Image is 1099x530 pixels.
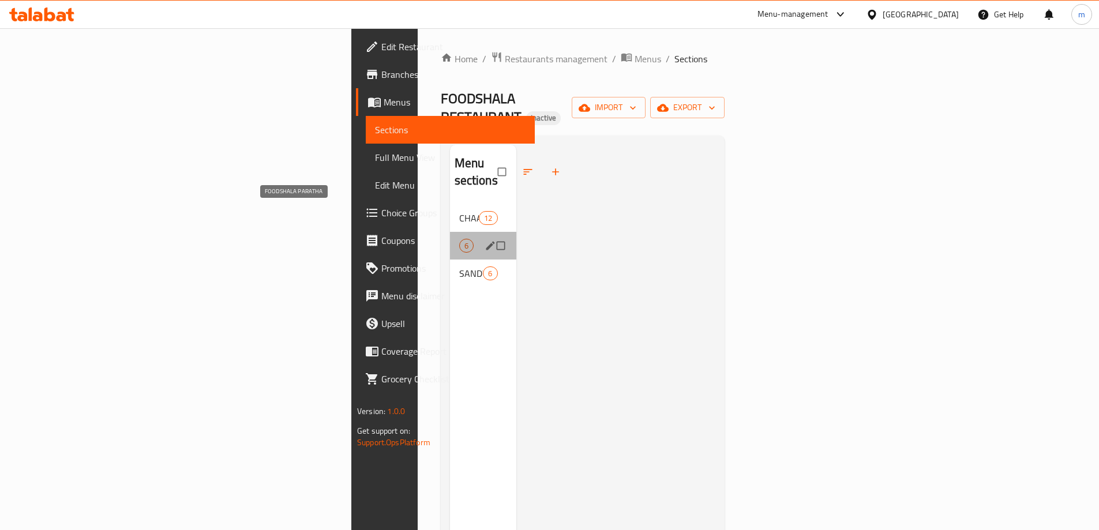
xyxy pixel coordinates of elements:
span: 12 [479,213,497,224]
span: Upsell [381,317,526,330]
span: Grocery Checklist [381,372,526,386]
span: Menus [384,95,526,109]
a: Edit Restaurant [356,33,535,61]
a: Coupons [356,227,535,254]
span: m [1078,8,1085,21]
a: Grocery Checklist [356,365,535,393]
span: Sort sections [515,159,543,185]
div: SANDWICH AND BURGER6 [450,260,516,287]
a: Choice Groups [356,199,535,227]
span: Menus [635,52,661,66]
span: Menu disclaimer [381,289,526,303]
a: Coverage Report [356,337,535,365]
nav: breadcrumb [441,51,725,66]
span: Coupons [381,234,526,247]
a: Edit Menu [366,171,535,199]
span: Promotions [381,261,526,275]
span: Version: [357,404,385,419]
a: Restaurants management [491,51,607,66]
span: 6 [483,268,497,279]
span: Edit Menu [375,178,526,192]
div: items [479,211,497,225]
span: Restaurants management [505,52,607,66]
span: 6 [460,240,473,251]
span: Sections [674,52,707,66]
button: edit [483,238,500,253]
div: Menu-management [757,7,828,21]
span: Choice Groups [381,206,526,220]
li: / [666,52,670,66]
span: export [659,100,715,115]
span: Get support on: [357,423,410,438]
div: Inactive [526,111,561,125]
span: Sections [375,123,526,137]
span: Select all sections [491,161,515,183]
a: Support.OpsPlatform [357,435,430,450]
span: Full Menu View [375,151,526,164]
span: Branches [381,67,526,81]
a: Upsell [356,310,535,337]
a: Menus [356,88,535,116]
a: Full Menu View [366,144,535,171]
button: export [650,97,725,118]
div: 6edit [450,232,516,260]
span: CHAATS [459,211,479,225]
nav: Menu sections [450,200,516,292]
span: import [581,100,636,115]
div: CHAATS12 [450,204,516,232]
span: SANDWICH AND BURGER [459,266,483,280]
a: Menus [621,51,661,66]
li: / [612,52,616,66]
a: Branches [356,61,535,88]
span: 1.0.0 [387,404,405,419]
a: Promotions [356,254,535,282]
a: Menu disclaimer [356,282,535,310]
span: Coverage Report [381,344,526,358]
a: Sections [366,116,535,144]
span: Inactive [526,113,561,123]
div: items [483,266,497,280]
button: Add section [543,159,571,185]
span: Edit Restaurant [381,40,526,54]
button: import [572,97,646,118]
div: [GEOGRAPHIC_DATA] [883,8,959,21]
